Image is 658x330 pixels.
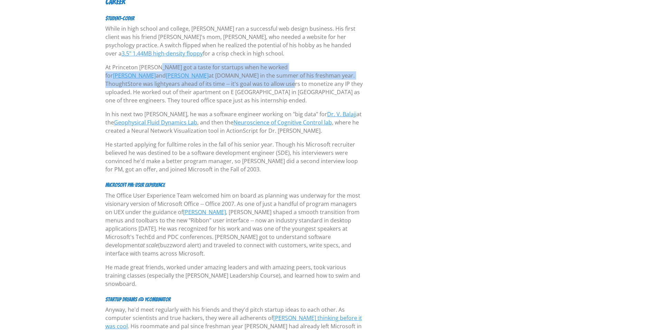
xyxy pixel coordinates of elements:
a: Neuroscience of Cognitive Control lab [233,119,332,126]
a: [PERSON_NAME] [183,208,226,216]
p: He started applying for fulltime roles in the fall of his senior year. Though his Microsoft recru... [105,140,363,173]
a: [PERSON_NAME] [113,72,156,79]
h6: $TUDENT-CODER [105,15,363,22]
p: In his next two [PERSON_NAME], he was a software engineer working on "big data" for at the , and ... [105,110,363,135]
p: At Princeton [PERSON_NAME] got a taste for startups when he worked for and at [DOMAIN_NAME] in th... [105,63,363,104]
p: The Office User Experience Team welcomed him on board as planning was underway for the most visio... [105,191,363,258]
p: While in high school and college, [PERSON_NAME] ran a successful web design business. His first c... [105,24,363,58]
h6: MICROSOFT PM: USER EXPERIENCE [105,182,363,188]
em: at scale [140,241,158,249]
p: He made great friends, worked under amazing leaders and with amazing peers, took various training... [105,263,363,288]
a: 3.5" 1.44MB high-density floppy [122,50,203,57]
h6: STARTUP DREAMS @ YCOMBINATOR [105,296,363,303]
a: Geophysical Fluid Dynamics Lab [114,119,197,126]
a: [PERSON_NAME] [166,72,209,79]
a: Dr. V. Balaji [327,110,356,118]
